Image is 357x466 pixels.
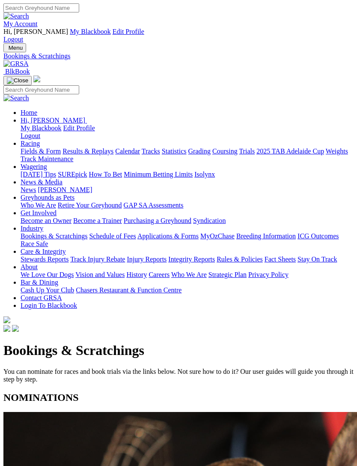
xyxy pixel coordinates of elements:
[21,286,74,294] a: Cash Up Your Club
[297,256,337,263] a: Stay On Track
[21,225,43,232] a: Industry
[3,94,29,102] img: Search
[21,256,354,263] div: Care & Integrity
[21,178,62,186] a: News & Media
[200,232,235,240] a: MyOzChase
[21,232,87,240] a: Bookings & Scratchings
[265,256,296,263] a: Fact Sheets
[58,201,122,209] a: Retire Your Greyhound
[126,271,147,278] a: History
[12,325,19,332] img: twitter.svg
[21,147,354,163] div: Racing
[21,155,73,162] a: Track Maintenance
[21,271,74,278] a: We Love Our Dogs
[3,12,29,20] img: Search
[137,232,199,240] a: Applications & Forms
[149,271,170,278] a: Careers
[162,147,187,155] a: Statistics
[3,368,354,383] p: You can nominate for races and book trials via the links below. Not sure how to do it? Our user g...
[3,325,10,332] img: facebook.svg
[326,147,348,155] a: Weights
[76,286,181,294] a: Chasers Restaurant & Function Centre
[3,343,354,358] h1: Bookings & Scratchings
[3,68,30,75] a: BlkBook
[21,248,66,255] a: Care & Integrity
[75,271,125,278] a: Vision and Values
[236,232,296,240] a: Breeding Information
[171,271,207,278] a: Who We Are
[3,60,29,68] img: GRSA
[21,194,74,201] a: Greyhounds as Pets
[3,316,10,323] img: logo-grsa-white.png
[194,171,215,178] a: Isolynx
[3,28,354,43] div: My Account
[63,124,95,132] a: Edit Profile
[297,232,339,240] a: ICG Outcomes
[124,171,193,178] a: Minimum Betting Limits
[62,147,113,155] a: Results & Replays
[113,28,144,35] a: Edit Profile
[89,171,122,178] a: How To Bet
[188,147,211,155] a: Grading
[127,256,167,263] a: Injury Reports
[21,271,354,279] div: About
[33,75,40,82] img: logo-grsa-white.png
[89,232,136,240] a: Schedule of Fees
[7,77,28,84] img: Close
[21,286,354,294] div: Bar & Dining
[21,124,354,140] div: Hi, [PERSON_NAME]
[21,186,36,193] a: News
[21,209,57,216] a: Get Involved
[3,85,79,94] input: Search
[3,392,354,403] h2: NOMINATIONS
[124,201,184,209] a: GAP SA Assessments
[3,36,23,43] a: Logout
[21,201,56,209] a: Who We Are
[21,201,354,209] div: Greyhounds as Pets
[248,271,289,278] a: Privacy Policy
[73,217,122,224] a: Become a Trainer
[115,147,140,155] a: Calendar
[3,28,68,35] span: Hi, [PERSON_NAME]
[9,45,23,51] span: Menu
[239,147,255,155] a: Trials
[21,186,354,194] div: News & Media
[21,163,47,170] a: Wagering
[3,76,32,85] button: Toggle navigation
[212,147,238,155] a: Coursing
[38,186,92,193] a: [PERSON_NAME]
[3,20,38,27] a: My Account
[21,109,37,116] a: Home
[21,117,85,124] span: Hi, [PERSON_NAME]
[21,124,62,132] a: My Blackbook
[3,3,79,12] input: Search
[70,256,125,263] a: Track Injury Rebate
[70,28,111,35] a: My Blackbook
[3,52,354,60] a: Bookings & Scratchings
[5,68,30,75] span: BlkBook
[21,232,354,248] div: Industry
[21,117,87,124] a: Hi, [PERSON_NAME]
[21,171,56,178] a: [DATE] Tips
[21,147,61,155] a: Fields & Form
[193,217,226,224] a: Syndication
[21,279,58,286] a: Bar & Dining
[21,256,68,263] a: Stewards Reports
[21,263,38,271] a: About
[3,43,26,52] button: Toggle navigation
[21,132,40,139] a: Logout
[21,240,48,247] a: Race Safe
[124,217,191,224] a: Purchasing a Greyhound
[58,171,87,178] a: SUREpick
[208,271,247,278] a: Strategic Plan
[21,217,71,224] a: Become an Owner
[21,302,77,309] a: Login To Blackbook
[256,147,324,155] a: 2025 TAB Adelaide Cup
[217,256,263,263] a: Rules & Policies
[21,217,354,225] div: Get Involved
[142,147,160,155] a: Tracks
[21,294,62,301] a: Contact GRSA
[21,140,40,147] a: Racing
[21,171,354,178] div: Wagering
